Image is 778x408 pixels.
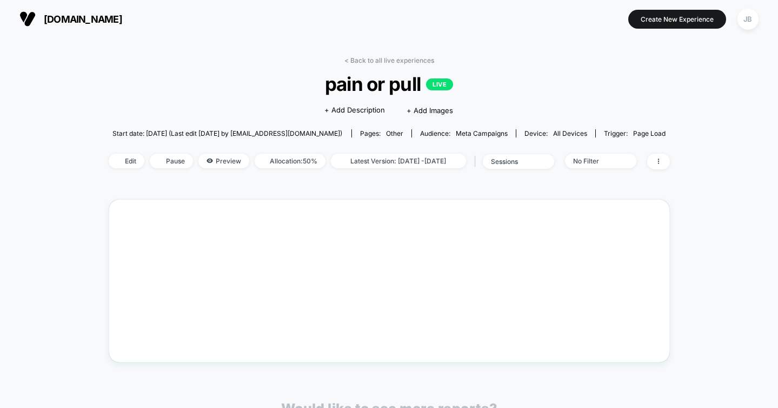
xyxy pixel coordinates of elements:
[456,129,508,137] span: Meta campaigns
[553,129,587,137] span: all devices
[516,129,595,137] span: Device:
[109,154,144,168] span: Edit
[737,9,759,30] div: JB
[16,10,125,28] button: [DOMAIN_NAME]
[136,73,641,95] span: pain or pull
[491,157,534,166] div: sessions
[255,154,325,168] span: Allocation: 50%
[386,129,403,137] span: other
[734,8,762,30] button: JB
[426,78,453,90] p: LIVE
[198,154,249,168] span: Preview
[407,106,453,115] span: + Add Images
[628,10,726,29] button: Create New Experience
[604,129,666,137] div: Trigger:
[471,154,483,169] span: |
[44,14,122,25] span: [DOMAIN_NAME]
[324,105,385,116] span: + Add Description
[331,154,466,168] span: Latest Version: [DATE] - [DATE]
[420,129,508,137] div: Audience:
[360,129,403,137] div: Pages:
[150,154,193,168] span: Pause
[633,129,666,137] span: Page Load
[112,129,342,137] span: Start date: [DATE] (Last edit [DATE] by [EMAIL_ADDRESS][DOMAIN_NAME])
[19,11,36,27] img: Visually logo
[573,157,616,165] div: No Filter
[344,56,434,64] a: < Back to all live experiences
